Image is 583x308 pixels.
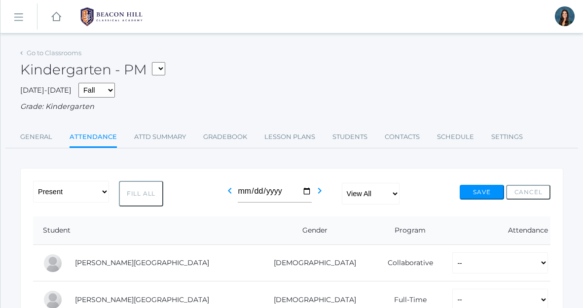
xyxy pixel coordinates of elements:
[224,190,236,199] a: chevron_left
[253,244,371,281] td: [DEMOGRAPHIC_DATA]
[203,127,247,147] a: Gradebook
[75,258,209,267] a: [PERSON_NAME][GEOGRAPHIC_DATA]
[70,127,117,148] a: Attendance
[264,127,315,147] a: Lesson Plans
[332,127,367,147] a: Students
[20,102,563,112] div: Grade: Kindergarten
[224,185,236,197] i: chevron_left
[460,185,504,200] button: Save
[20,127,52,147] a: General
[27,49,81,57] a: Go to Classrooms
[491,127,523,147] a: Settings
[370,244,442,281] td: Collaborative
[33,216,253,245] th: Student
[385,127,420,147] a: Contacts
[134,127,186,147] a: Attd Summary
[370,216,442,245] th: Program
[314,185,326,197] i: chevron_right
[75,295,209,304] a: [PERSON_NAME][GEOGRAPHIC_DATA]
[20,62,165,78] h2: Kindergarten - PM
[442,216,550,245] th: Attendance
[20,86,72,95] span: [DATE]-[DATE]
[314,190,326,199] a: chevron_right
[253,216,371,245] th: Gender
[74,4,148,29] img: BHCALogos-05-308ed15e86a5a0abce9b8dd61676a3503ac9727e845dece92d48e8588c001991.png
[506,185,550,200] button: Cancel
[555,6,575,26] div: Jordyn Dewey
[43,253,63,273] div: Charlotte Bair
[437,127,474,147] a: Schedule
[119,181,163,206] button: Fill All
